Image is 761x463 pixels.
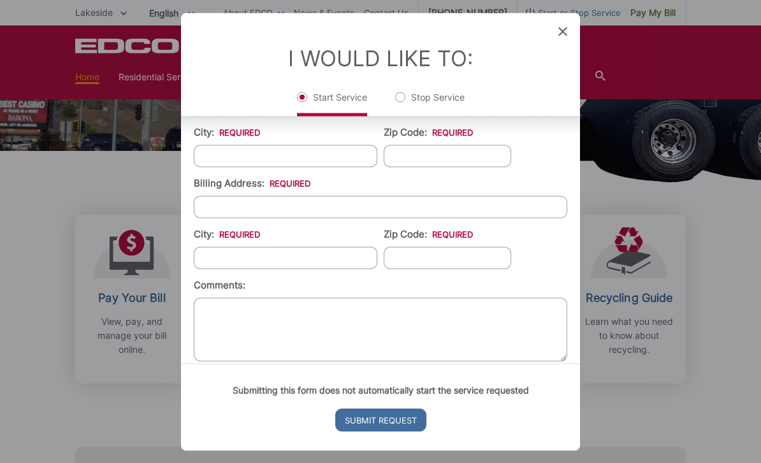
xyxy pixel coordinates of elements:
label: Comments: [194,279,245,290]
label: Start Service [297,90,367,116]
label: Stop Service [395,90,465,116]
strong: Submitting this form does not automatically start the service requested [233,384,529,395]
label: Billing Address: [194,177,310,189]
input: Submit Request [335,408,426,431]
label: Zip Code: [384,228,473,239]
label: City: [194,228,260,239]
label: I Would Like To: [288,45,473,71]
